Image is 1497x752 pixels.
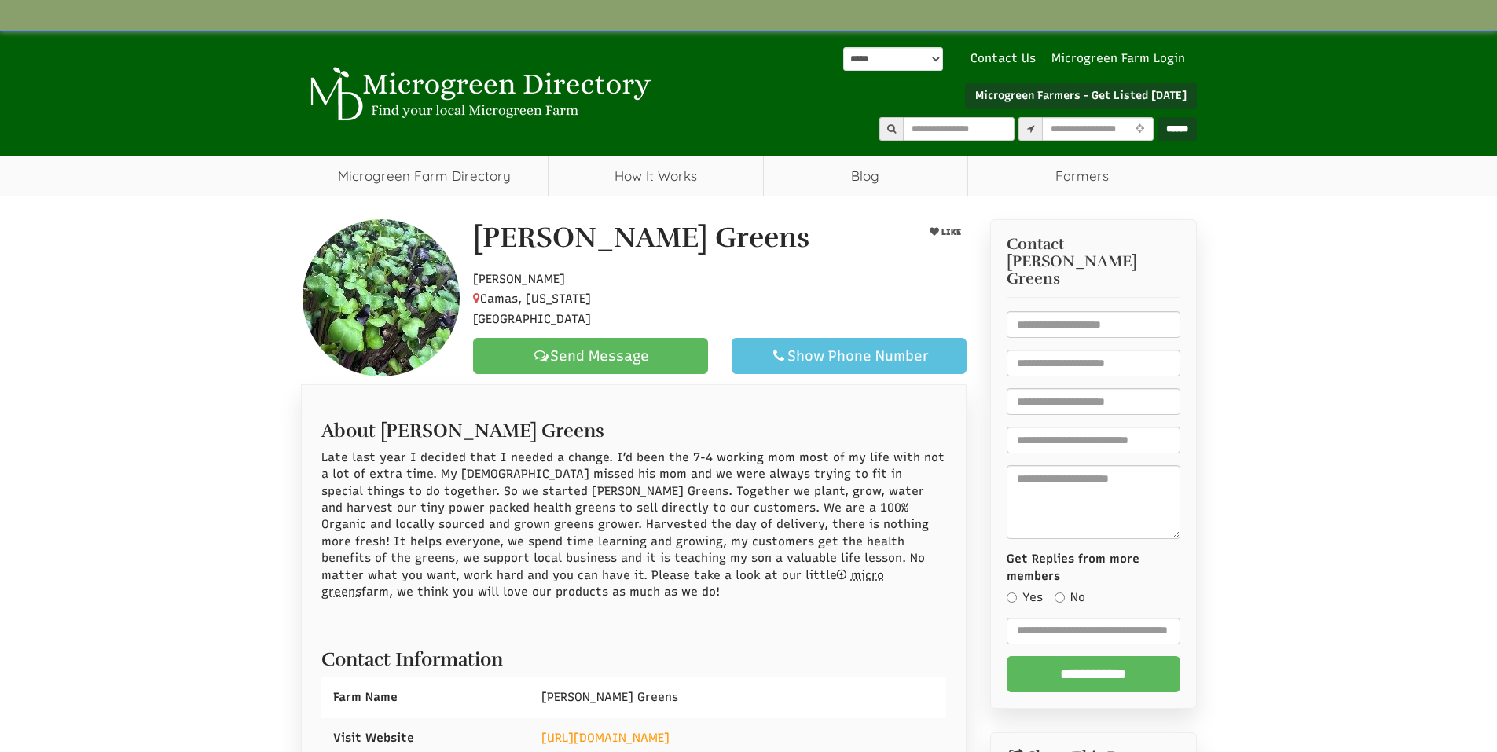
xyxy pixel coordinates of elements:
select: 言語翻訳ウィジェット [843,47,943,71]
div: Farm Name [321,677,530,717]
a: How It Works [549,156,763,196]
span: [PERSON_NAME] [473,272,565,286]
h1: [PERSON_NAME] Greens [473,222,809,254]
a: [URL][DOMAIN_NAME] [541,731,670,745]
span: Camas, [US_STATE][GEOGRAPHIC_DATA] [473,292,591,326]
span: [PERSON_NAME] Greens [541,690,678,704]
label: Yes [1007,589,1043,606]
input: Yes [1007,592,1017,603]
img: Microgreen Directory [301,67,655,122]
h2: Contact Information [321,641,947,669]
button: LIKE [924,222,967,242]
h3: Contact [1007,236,1180,288]
span: Late last year I decided that I needed a change. I’d been the 7-4 working mom most of my life wit... [321,450,945,599]
a: Microgreen Farm Login [1051,50,1193,67]
label: No [1055,589,1085,606]
span: LIKE [939,227,961,237]
h2: About [PERSON_NAME] Greens [321,413,947,441]
a: Microgreen Farm Directory [301,156,549,196]
a: Send Message [473,338,708,374]
a: Blog [764,156,967,196]
label: Get Replies from more members [1007,551,1180,585]
a: Contact Us [963,50,1044,67]
div: Powered by [843,47,943,71]
a: Microgreen Farmers - Get Listed [DATE] [965,83,1197,109]
img: Contact Alda Greens [303,219,460,376]
i: Use Current Location [1132,124,1148,134]
ul: Profile Tabs [301,384,967,385]
div: Show Phone Number [745,347,953,365]
span: Farmers [968,156,1197,196]
span: [PERSON_NAME] Greens [1007,253,1180,288]
input: No [1055,592,1065,603]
